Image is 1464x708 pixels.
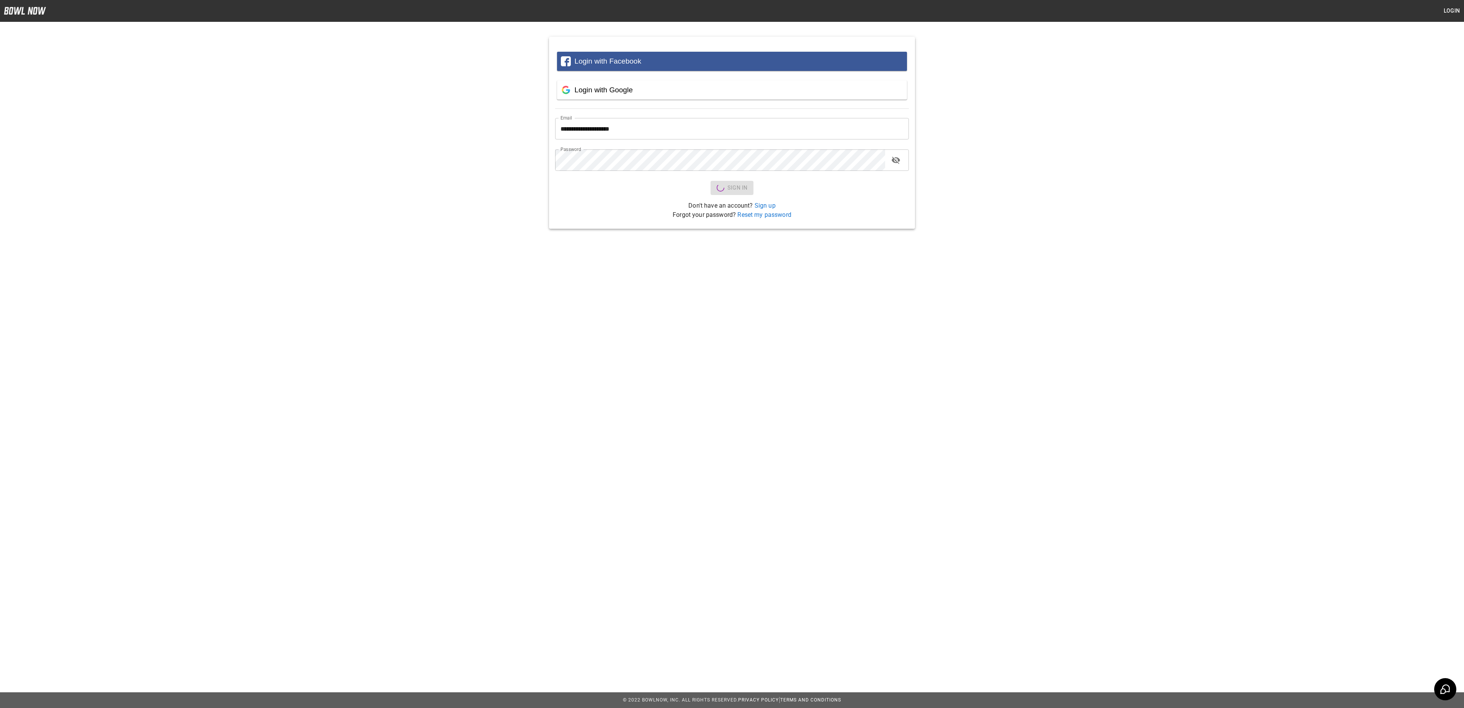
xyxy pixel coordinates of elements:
[888,152,904,168] button: toggle password visibility
[555,201,909,210] p: Don't have an account?
[738,697,779,703] a: Privacy Policy
[780,697,841,703] a: Terms and Conditions
[755,202,776,209] a: Sign up
[575,57,641,65] span: Login with Facebook
[737,211,791,218] a: Reset my password
[575,86,633,94] span: Login with Google
[555,210,909,220] p: Forgot your password?
[557,80,907,100] button: Login with Google
[557,52,907,71] button: Login with Facebook
[4,7,46,15] img: logo
[1439,4,1464,18] button: Login
[623,697,738,703] span: © 2022 BowlNow, Inc. All Rights Reserved.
